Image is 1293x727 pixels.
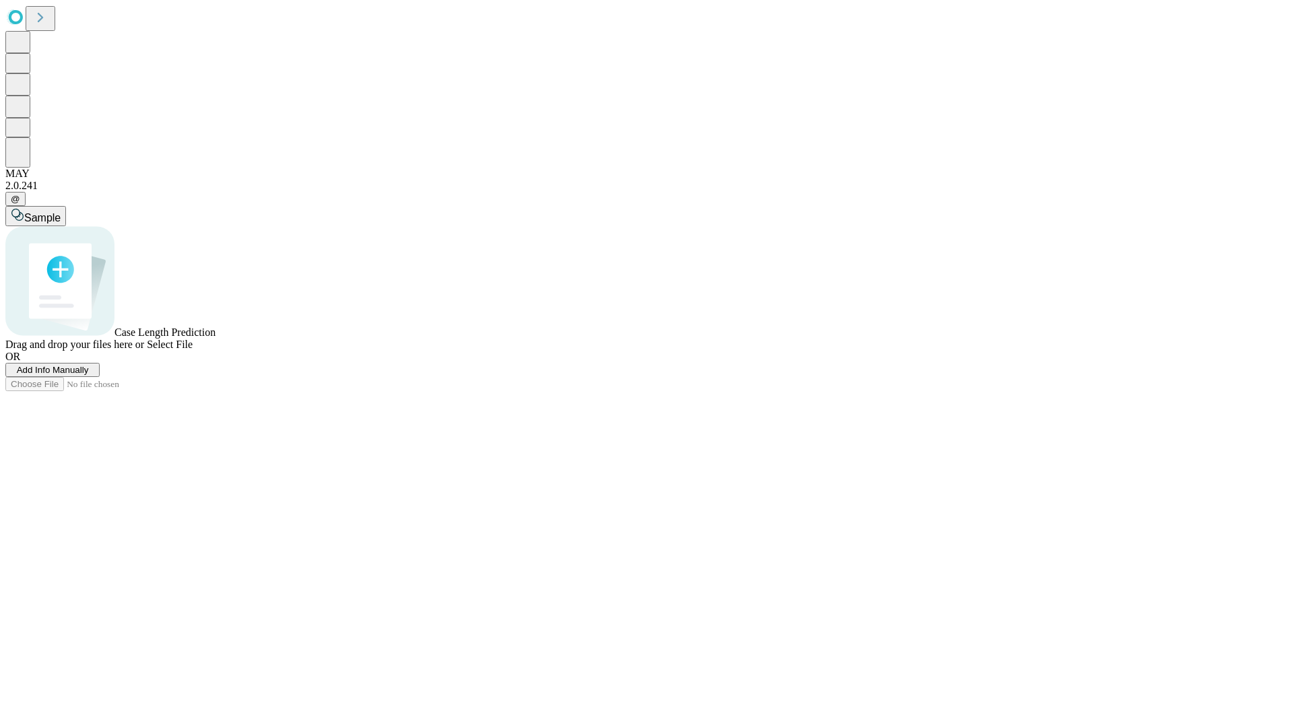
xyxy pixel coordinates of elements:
div: MAY [5,168,1288,180]
span: Select File [147,339,193,350]
button: Add Info Manually [5,363,100,377]
span: Drag and drop your files here or [5,339,144,350]
button: Sample [5,206,66,226]
button: @ [5,192,26,206]
span: Case Length Prediction [114,326,215,338]
div: 2.0.241 [5,180,1288,192]
span: @ [11,194,20,204]
span: Add Info Manually [17,365,89,375]
span: Sample [24,212,61,223]
span: OR [5,351,20,362]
